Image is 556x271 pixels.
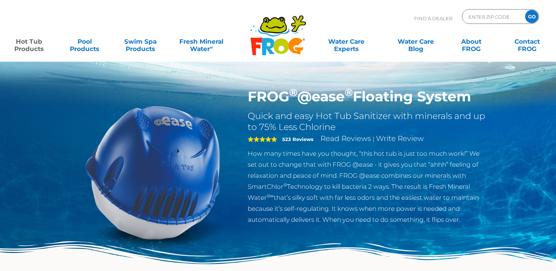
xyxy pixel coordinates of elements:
sup: ® [345,86,353,99]
h1: FROG @ease Floating System [248,88,488,105]
a: Hot TubProducts [7,34,51,49]
sup: ∞ [210,44,213,50]
img: hot-tub-product-atease-system.png [69,88,237,256]
a: Swim SpaProducts [119,34,162,49]
p: How many times have you thought, “this hot tub is just too much work!” We set out to change that ... [248,148,488,225]
h2: Quick and easy Hot Tub Sanitizer with minerals and up to 75% Less Chlorine [248,111,488,133]
sup: ® [283,182,287,188]
a: Water CareBlog [394,34,437,49]
a: ContactFROG [505,34,549,49]
a: Write Review [376,134,424,143]
input: GO [525,10,538,23]
sup: ®∞ [267,193,274,199]
span: 5 [248,136,277,142]
strong: 523 Reviews [282,136,313,142]
a: Read Reviews [320,134,371,143]
p: Find A Dealer [414,9,452,28]
input: Zip Code Form [468,11,517,22]
a: Water CareExperts [311,34,381,49]
a: AboutFROG [450,34,493,49]
sup: ® [289,86,297,99]
a: Fresh MineralWater∞ [175,34,229,49]
a: PoolProducts [63,34,107,49]
span: | [373,135,374,142]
